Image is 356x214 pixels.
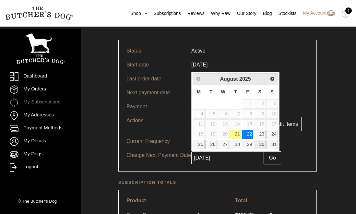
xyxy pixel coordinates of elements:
a: My Account [297,9,335,17]
a: Subscriptions [147,10,181,17]
a: My Subscriptions [10,98,71,107]
td: In 15 hours [187,86,221,100]
a: My Addresses [10,111,71,120]
a: Edit Items [271,117,302,131]
td: Start date [123,58,187,72]
a: Why Raw [205,10,231,17]
a: 21 [230,130,241,139]
td: Next payment date [123,86,187,100]
td: Payment [123,100,187,113]
div: 1 [345,7,352,14]
a: My Orders [10,85,71,94]
td: Last order date [123,72,187,86]
span: 2025 [239,76,251,82]
a: 26 [205,140,217,149]
img: TBD_Portrait_Logo_White.png [16,33,65,64]
td: [DATE] [187,58,211,72]
span: Tuesday [209,89,212,94]
span: Saturday [258,89,261,94]
a: Next [268,74,277,84]
a: 22 [242,130,254,139]
a: Payment Methods [10,124,71,133]
span: Next [270,76,275,81]
p: Current Frequency [126,137,191,145]
a: Blog [256,10,272,17]
span: Wednesday [221,89,226,94]
th: Total [231,194,313,208]
a: 27 [218,140,229,149]
a: Our Story [231,10,256,17]
a: My Dogs [10,150,71,159]
button: Go [264,151,281,164]
a: Logout [10,163,71,172]
a: My Details [10,137,71,146]
a: 25 [193,140,205,149]
a: 23 [254,130,266,139]
span: Monday [197,89,201,94]
td: Status [123,44,187,58]
td: Actions [123,113,187,134]
span: Sunday [270,89,274,94]
a: Stockists [272,10,297,17]
a: Shop [124,10,147,17]
span: Friday [246,89,249,94]
td: [DATE] [187,72,211,86]
a: 24 [266,130,278,139]
a: 31 [266,140,278,149]
td: Active [187,44,209,58]
a: Dashboard [10,72,71,81]
p: Change Next Payment Date [126,151,191,159]
span: August [220,76,238,82]
th: Product [123,194,231,208]
a: 28 [230,140,241,149]
img: TBD_Cart-Full.png [341,10,350,18]
a: 30 [254,140,266,149]
h2: Subscription totals [118,179,317,186]
a: Reviews [181,10,205,17]
span: Thursday [234,89,237,94]
a: 29 [242,140,254,149]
